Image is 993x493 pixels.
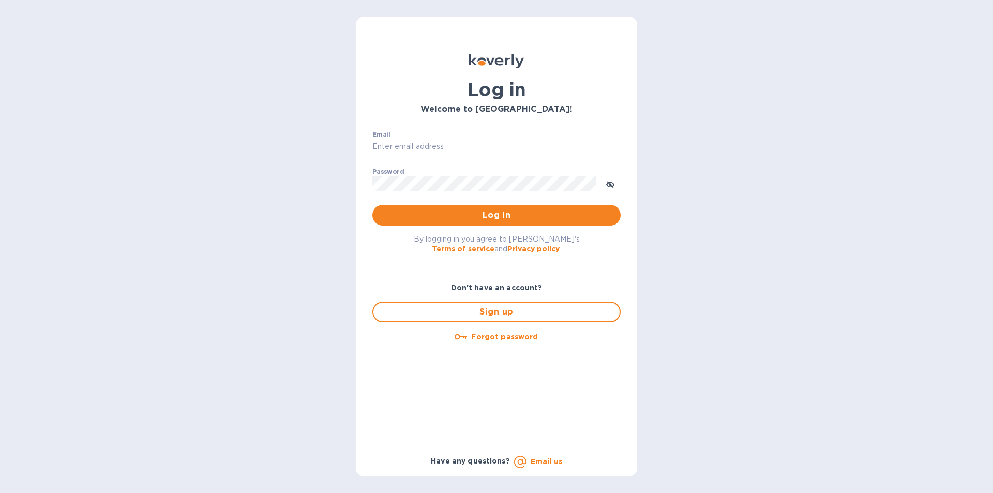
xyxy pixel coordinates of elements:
[381,209,612,221] span: Log in
[372,205,621,226] button: Log in
[531,457,562,466] a: Email us
[431,457,510,465] b: Have any questions?
[372,302,621,322] button: Sign up
[414,235,580,253] span: By logging in you agree to [PERSON_NAME]'s and .
[471,333,538,341] u: Forgot password
[432,245,494,253] a: Terms of service
[451,283,543,292] b: Don't have an account?
[600,173,621,194] button: toggle password visibility
[372,169,404,175] label: Password
[382,306,611,318] span: Sign up
[372,131,390,138] label: Email
[372,104,621,114] h3: Welcome to [GEOGRAPHIC_DATA]!
[372,79,621,100] h1: Log in
[507,245,560,253] a: Privacy policy
[469,54,524,68] img: Koverly
[372,139,621,155] input: Enter email address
